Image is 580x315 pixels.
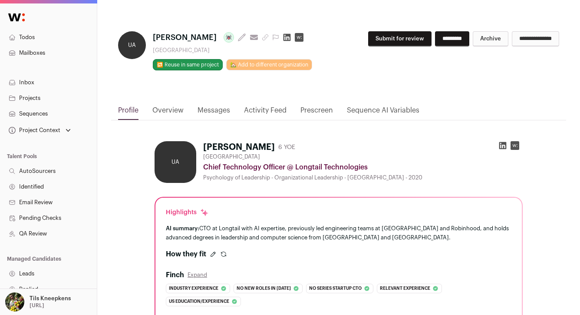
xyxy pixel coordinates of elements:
[30,295,71,302] p: Tils Kneepkens
[226,59,312,70] a: 🏡 Add to different organization
[300,105,333,120] a: Prescreen
[3,292,72,312] button: Open dropdown
[244,105,287,120] a: Activity Feed
[188,272,207,279] button: Expand
[166,208,209,217] div: Highlights
[380,284,430,293] span: Relevant experience
[203,174,523,181] div: Psychology of Leadership - Organizational Leadership - [GEOGRAPHIC_DATA] - 2020
[203,141,275,153] h1: [PERSON_NAME]
[237,284,291,293] span: No new roles in [DATE]
[169,297,229,306] span: Us education/experience
[368,31,432,46] button: Submit for review
[153,59,223,70] button: 🔂 Reuse in same project
[347,105,419,120] a: Sequence AI Variables
[30,302,44,309] p: [URL]
[3,9,30,26] img: Wellfound
[278,143,295,152] div: 6 YOE
[5,292,24,312] img: 6689865-medium_jpg
[198,105,230,120] a: Messages
[309,284,362,293] span: No series startup cto
[152,105,184,120] a: Overview
[166,224,511,242] div: CTO at Longtail with AI expertise, previously led engineering teams at [GEOGRAPHIC_DATA] and Robi...
[166,249,206,259] h2: How they fit
[203,153,260,160] span: [GEOGRAPHIC_DATA]
[153,47,312,54] div: [GEOGRAPHIC_DATA]
[166,225,199,231] span: AI summary:
[118,31,146,59] div: UA
[7,124,72,136] button: Open dropdown
[153,31,217,43] span: [PERSON_NAME]
[203,162,523,172] div: Chief Technology Officer @ Longtail Technologies
[7,127,60,134] div: Project Context
[169,284,218,293] span: Industry experience
[155,141,196,183] div: UA
[118,105,138,120] a: Profile
[473,31,508,46] button: Archive
[166,270,184,280] h2: Finch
